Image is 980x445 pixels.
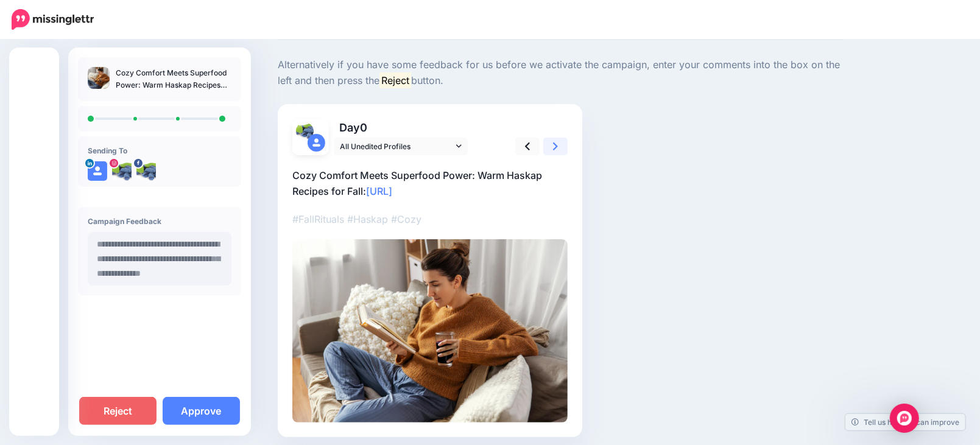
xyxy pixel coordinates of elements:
[334,138,468,155] a: All Unedited Profiles
[88,217,231,226] h4: Campaign Feedback
[278,57,843,89] p: Alternatively if you have some feedback for us before we activate the campaign, enter your commen...
[360,121,367,134] span: 0
[340,140,453,153] span: All Unedited Profiles
[88,146,231,155] h4: Sending To
[845,414,965,430] a: Tell us how we can improve
[136,161,156,181] img: 326727712_863243301669732_3236263857312030710_n-bsa145195.png
[296,122,314,140] img: 326727712_863243301669732_3236263857312030710_n-bsa145195.png
[366,185,392,197] a: [URL]
[112,161,132,181] img: 118362728_1182072175512485_6580347318671205928_n-bsa145196.jpg
[292,167,568,199] p: Cozy Comfort Meets Superfood Power: Warm Haskap Recipes for Fall:
[292,239,568,422] img: 90ba06245f2757e2c53db5e10939a1f4.jpg
[292,211,568,227] p: #FallRituals #Haskap #Cozy
[334,119,470,136] p: Day
[308,134,325,152] img: user_default_image.png
[88,67,110,89] img: 90ba06245f2757e2c53db5e10939a1f4_thumb.jpg
[379,72,411,88] mark: Reject
[890,404,919,433] div: Open Intercom Messenger
[12,9,94,30] img: Missinglettr
[88,161,107,181] img: user_default_image.png
[116,67,231,91] p: Cozy Comfort Meets Superfood Power: Warm Haskap Recipes for Fall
